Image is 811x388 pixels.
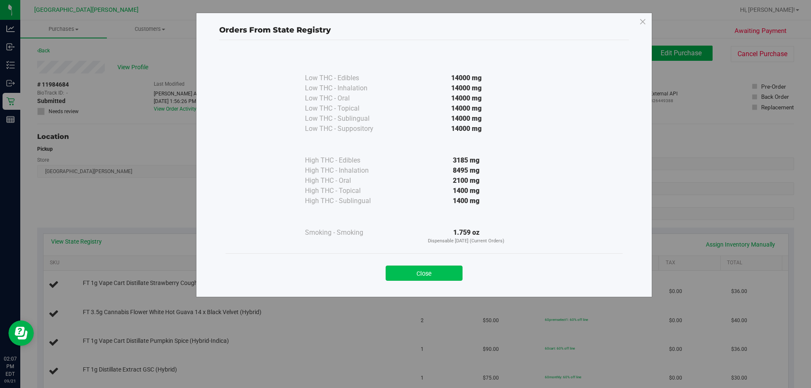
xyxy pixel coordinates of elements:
div: High THC - Inhalation [305,166,389,176]
div: High THC - Oral [305,176,389,186]
div: Smoking - Smoking [305,228,389,238]
div: Low THC - Edibles [305,73,389,83]
div: 14000 mg [389,83,543,93]
iframe: Resource center [8,320,34,346]
div: 14000 mg [389,114,543,124]
div: 14000 mg [389,73,543,83]
div: Low THC - Sublingual [305,114,389,124]
div: Low THC - Suppository [305,124,389,134]
div: High THC - Edibles [305,155,389,166]
div: 14000 mg [389,93,543,103]
div: 14000 mg [389,103,543,114]
div: 1400 mg [389,196,543,206]
div: 1.759 oz [389,228,543,245]
p: Dispensable [DATE] (Current Orders) [389,238,543,245]
div: Low THC - Inhalation [305,83,389,93]
div: Low THC - Topical [305,103,389,114]
div: 2100 mg [389,176,543,186]
button: Close [386,266,463,281]
div: High THC - Sublingual [305,196,389,206]
div: Low THC - Oral [305,93,389,103]
div: 1400 mg [389,186,543,196]
div: 8495 mg [389,166,543,176]
div: 3185 mg [389,155,543,166]
span: Orders From State Registry [219,25,331,35]
div: High THC - Topical [305,186,389,196]
div: 14000 mg [389,124,543,134]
